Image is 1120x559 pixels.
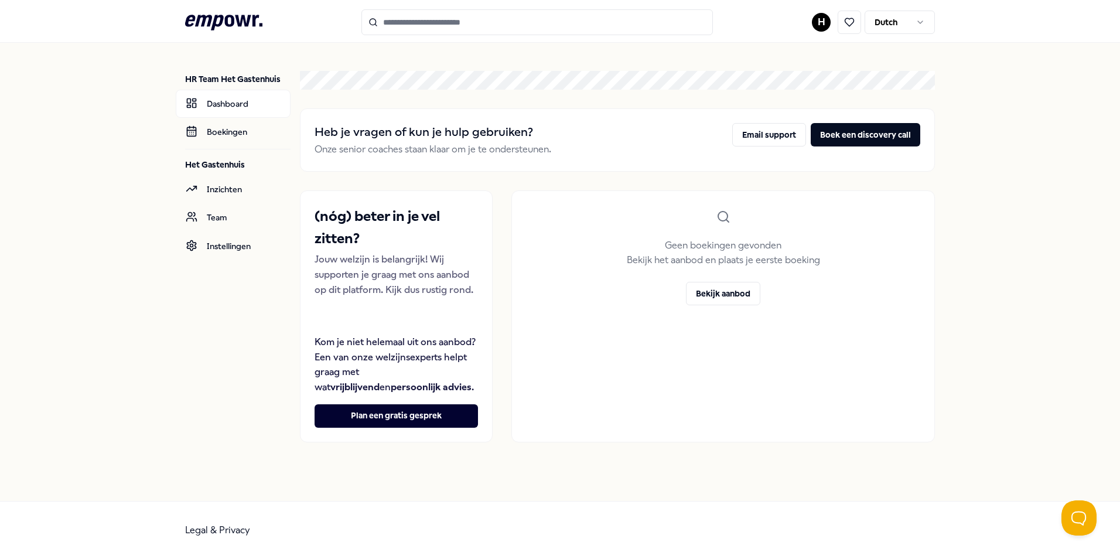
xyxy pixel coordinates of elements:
[330,381,380,393] strong: vrijblijvend
[176,90,291,118] a: Dashboard
[185,159,291,171] p: Het Gastenhuis
[176,203,291,231] a: Team
[811,123,920,146] button: Boek een discovery call
[315,142,551,157] p: Onze senior coaches staan klaar om je te ondersteunen.
[315,335,478,394] p: Kom je niet helemaal uit ons aanbod? Een van onze welzijnsexperts helpt graag met wat en .
[185,524,250,536] a: Legal & Privacy
[361,9,713,35] input: Search for products, categories or subcategories
[732,123,806,146] button: Email support
[315,404,478,428] button: Plan een gratis gesprek
[315,252,478,297] p: Jouw welzijn is belangrijk! Wij supporten je graag met ons aanbod op dit platform. Kijk dus rusti...
[812,13,831,32] button: H
[315,123,551,142] h2: Heb je vragen of kun je hulp gebruiken?
[315,205,478,250] h2: (nóg) beter in je vel zitten?
[732,123,806,157] a: Email support
[1061,500,1097,536] iframe: Help Scout Beacon - Open
[391,381,472,393] strong: persoonlijk advies
[176,118,291,146] a: Boekingen
[686,282,760,305] button: Bekijk aanbod
[176,232,291,260] a: Instellingen
[185,73,291,85] p: HR Team Het Gastenhuis
[627,238,820,268] p: Geen boekingen gevonden Bekijk het aanbod en plaats je eerste boeking
[176,175,291,203] a: Inzichten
